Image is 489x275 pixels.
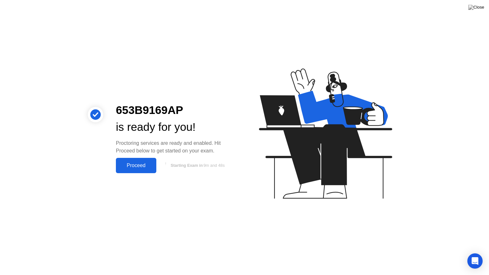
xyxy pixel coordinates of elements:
[116,102,234,119] div: 653B9169AP
[467,253,483,269] div: Open Intercom Messenger
[116,158,156,173] button: Proceed
[468,5,484,10] img: Close
[203,163,225,168] span: 9m and 48s
[116,119,234,136] div: is ready for you!
[118,163,154,168] div: Proceed
[159,159,234,172] button: Starting Exam in9m and 48s
[116,139,234,155] div: Proctoring services are ready and enabled. Hit Proceed below to get started on your exam.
